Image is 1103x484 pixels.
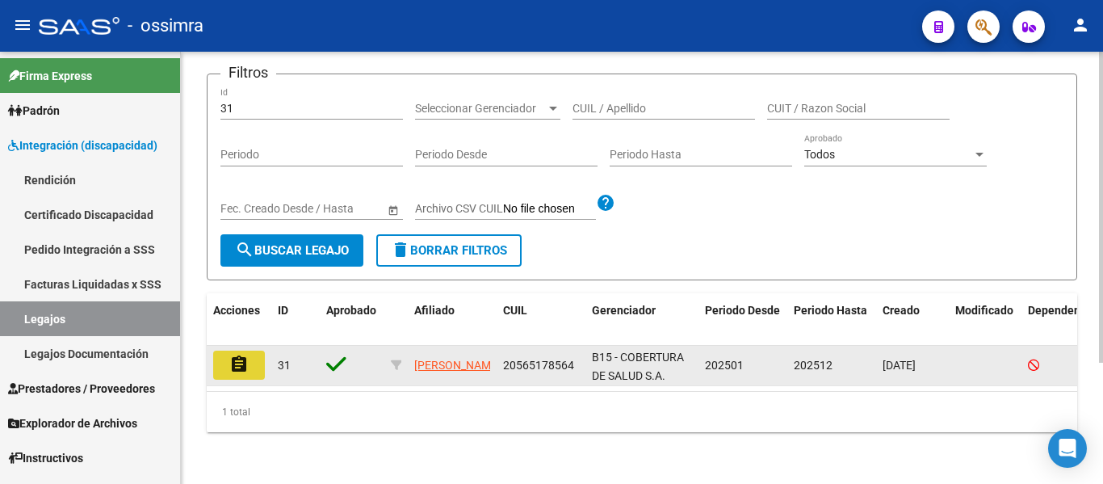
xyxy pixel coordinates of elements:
[503,304,527,317] span: CUIL
[229,355,249,374] mat-icon: assignment
[213,304,260,317] span: Acciones
[698,293,787,347] datatable-header-cell: Periodo Desde
[876,293,949,347] datatable-header-cell: Creado
[391,243,507,258] span: Borrar Filtros
[391,240,410,259] mat-icon: delete
[955,304,1013,317] span: Modificado
[235,243,349,258] span: Buscar Legajo
[8,102,60,120] span: Padrón
[8,67,92,85] span: Firma Express
[883,359,916,372] span: [DATE]
[8,415,137,432] span: Explorador de Archivos
[278,304,288,317] span: ID
[376,234,522,267] button: Borrar Filtros
[1028,304,1096,317] span: Dependencia
[384,201,401,218] button: Open calendar
[497,293,585,347] datatable-header-cell: CUIL
[220,202,271,216] input: Start date
[8,380,155,398] span: Prestadores / Proveedores
[128,8,203,44] span: - ossimra
[705,304,780,317] span: Periodo Desde
[503,202,596,217] input: Archivo CSV CUIL
[13,15,32,35] mat-icon: menu
[596,193,615,213] mat-icon: help
[705,359,744,372] span: 202501
[207,293,271,347] datatable-header-cell: Acciones
[414,304,455,317] span: Afiliado
[220,234,363,267] button: Buscar Legajo
[278,359,291,372] span: 31
[415,202,503,215] span: Archivo CSV CUIL
[794,304,867,317] span: Periodo Hasta
[284,202,363,216] input: End date
[207,392,1077,432] div: 1 total
[949,293,1021,347] datatable-header-cell: Modificado
[8,137,157,154] span: Integración (discapacidad)
[794,359,832,372] span: 202512
[220,61,276,84] h3: Filtros
[235,240,254,259] mat-icon: search
[787,293,876,347] datatable-header-cell: Periodo Hasta
[414,359,501,372] span: [PERSON_NAME]
[271,293,320,347] datatable-header-cell: ID
[592,304,656,317] span: Gerenciador
[8,449,83,467] span: Instructivos
[585,293,698,347] datatable-header-cell: Gerenciador
[326,304,376,317] span: Aprobado
[408,293,497,347] datatable-header-cell: Afiliado
[1071,15,1090,35] mat-icon: person
[804,148,835,161] span: Todos
[1048,429,1087,468] div: Open Intercom Messenger
[883,304,920,317] span: Creado
[592,351,684,382] span: B15 - COBERTURA DE SALUD S.A.
[503,359,574,372] span: 20565178564
[415,102,546,116] span: Seleccionar Gerenciador
[320,293,384,347] datatable-header-cell: Aprobado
